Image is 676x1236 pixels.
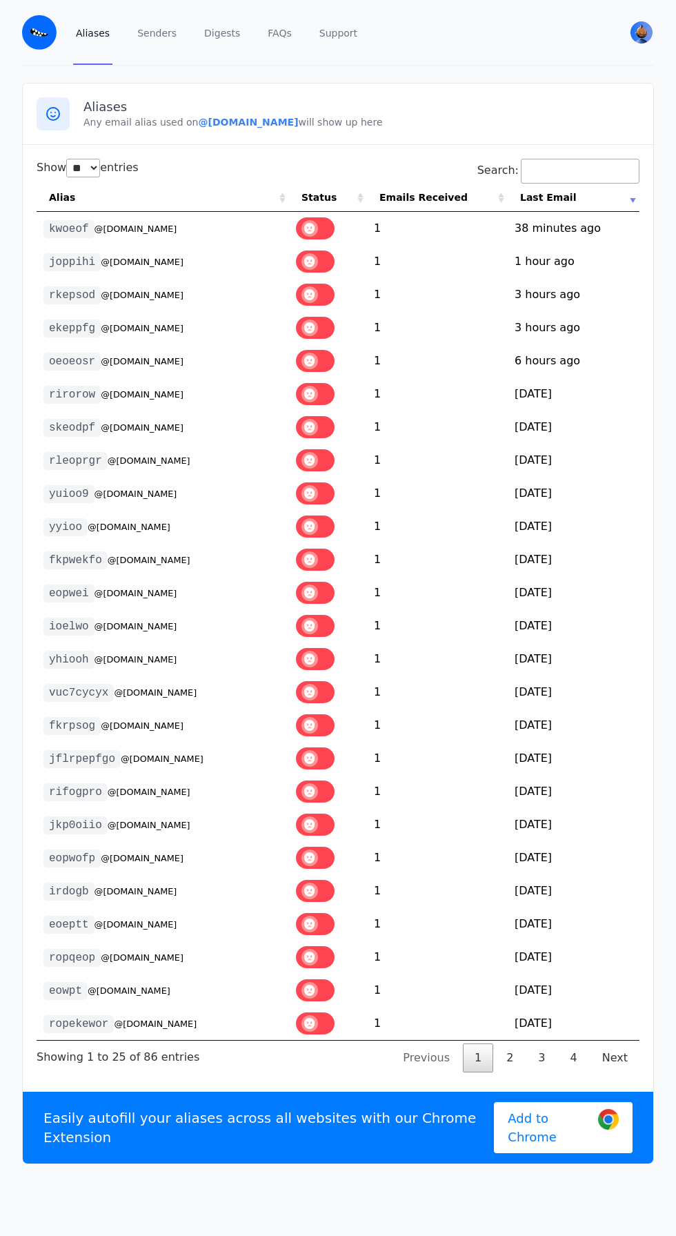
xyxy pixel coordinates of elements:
[43,419,101,437] code: skeodpf
[43,1108,494,1147] p: Easily autofill your aliases across all websites with our Chrome Extension
[367,245,508,278] td: 1
[121,754,203,764] small: @[DOMAIN_NAME]
[43,684,114,702] code: vuc7cycyx
[101,720,183,731] small: @[DOMAIN_NAME]
[526,1043,557,1072] a: 3
[88,985,170,996] small: @[DOMAIN_NAME]
[508,742,639,775] td: [DATE]
[508,709,639,742] td: [DATE]
[508,841,639,874] td: [DATE]
[37,184,289,212] th: Alias: activate to sort column ascending
[43,651,95,669] code: yhiooh
[108,787,190,797] small: @[DOMAIN_NAME]
[508,245,639,278] td: 1 hour ago
[101,290,183,300] small: @[DOMAIN_NAME]
[43,949,101,967] code: ropqeop
[367,642,508,676] td: 1
[101,323,183,333] small: @[DOMAIN_NAME]
[367,974,508,1007] td: 1
[95,224,177,234] small: @[DOMAIN_NAME]
[66,159,100,177] select: Showentries
[508,377,639,411] td: [DATE]
[88,522,170,532] small: @[DOMAIN_NAME]
[508,411,639,444] td: [DATE]
[43,286,101,304] code: rkepsod
[367,1007,508,1040] td: 1
[590,1043,639,1072] a: Next
[83,99,639,115] h3: Aliases
[508,609,639,642] td: [DATE]
[95,489,177,499] small: @[DOMAIN_NAME]
[367,311,508,344] td: 1
[367,709,508,742] td: 1
[367,377,508,411] td: 1
[101,952,183,963] small: @[DOMAIN_NAME]
[367,184,508,212] th: Emails Received: activate to sort column ascending
[630,21,653,43] img: William's Avatar
[367,841,508,874] td: 1
[95,588,177,598] small: @[DOMAIN_NAME]
[508,184,639,212] th: Last Email: activate to sort column ascending
[289,184,367,212] th: Status: activate to sort column ascending
[43,253,101,271] code: joppihi
[95,886,177,896] small: @[DOMAIN_NAME]
[367,411,508,444] td: 1
[367,344,508,377] td: 1
[43,750,121,768] code: jflrpepfgo
[367,808,508,841] td: 1
[114,1019,197,1029] small: @[DOMAIN_NAME]
[508,212,639,245] td: 38 minutes ago
[43,1015,114,1033] code: ropekewor
[494,1102,633,1153] a: Add to Chrome
[37,161,139,174] label: Show entries
[43,452,108,470] code: rleoprgr
[559,1043,589,1072] a: 4
[508,344,639,377] td: 6 hours ago
[43,618,95,636] code: ioelwo
[508,278,639,311] td: 3 hours ago
[43,518,88,536] code: yyioo
[43,783,108,801] code: rifogpro
[367,742,508,775] td: 1
[43,717,101,735] code: fkrpsog
[477,164,639,177] label: Search:
[508,974,639,1007] td: [DATE]
[95,919,177,930] small: @[DOMAIN_NAME]
[367,908,508,941] td: 1
[367,444,508,477] td: 1
[43,982,88,1000] code: eowpt
[508,1109,588,1146] span: Add to Chrome
[101,257,183,267] small: @[DOMAIN_NAME]
[508,808,639,841] td: [DATE]
[367,874,508,908] td: 1
[43,353,101,371] code: oeoeosr
[508,941,639,974] td: [DATE]
[43,551,108,569] code: fkpwekfo
[508,874,639,908] td: [DATE]
[508,642,639,676] td: [DATE]
[508,311,639,344] td: 3 hours ago
[508,543,639,576] td: [DATE]
[43,386,101,404] code: rirorow
[367,576,508,609] td: 1
[508,444,639,477] td: [DATE]
[95,654,177,665] small: @[DOMAIN_NAME]
[521,159,639,184] input: Search:
[367,510,508,543] td: 1
[43,485,95,503] code: yuioo9
[101,356,183,366] small: @[DOMAIN_NAME]
[101,389,183,400] small: @[DOMAIN_NAME]
[43,850,101,867] code: eopwofp
[367,941,508,974] td: 1
[43,883,95,901] code: irdogb
[508,908,639,941] td: [DATE]
[101,422,183,433] small: @[DOMAIN_NAME]
[508,510,639,543] td: [DATE]
[629,20,654,45] button: User menu
[198,117,298,128] b: @[DOMAIN_NAME]
[22,15,57,50] img: Email Monster
[598,1109,619,1130] img: Google Chrome Logo
[391,1043,461,1072] a: Previous
[367,775,508,808] td: 1
[43,585,95,602] code: eopwei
